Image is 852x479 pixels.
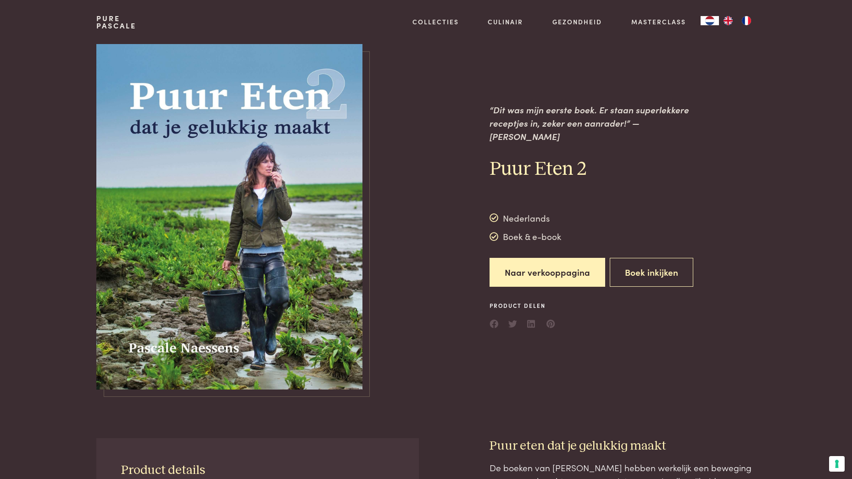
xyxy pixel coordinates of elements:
span: Product delen [490,301,556,310]
a: Collecties [412,17,459,27]
a: EN [719,16,737,25]
a: NL [701,16,719,25]
a: Masterclass [631,17,686,27]
ul: Language list [719,16,756,25]
button: Boek inkijken [610,258,693,287]
h2: Puur Eten 2 [490,157,700,182]
p: “Dit was mijn eerste boek. Er staan superlekkere receptjes in, zeker een aanrader!” — [PERSON_NAME] [490,103,700,143]
img: https://admin.purepascale.com/wp-content/uploads/2022/11/pascale-naessens-puur-eten-2.jpeg [96,44,362,390]
a: Gezondheid [552,17,602,27]
span: Product details [121,464,205,477]
div: Language [701,16,719,25]
button: Uw voorkeuren voor toestemming voor trackingtechnologieën [829,456,845,472]
a: FR [737,16,756,25]
a: Naar verkooppagina [490,258,605,287]
h3: Puur eten dat je gelukkig maakt [490,438,756,454]
a: Culinair [488,17,523,27]
div: Boek & e-book [490,230,562,244]
aside: Language selected: Nederlands [701,16,756,25]
div: Nederlands [490,211,562,225]
a: PurePascale [96,15,136,29]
